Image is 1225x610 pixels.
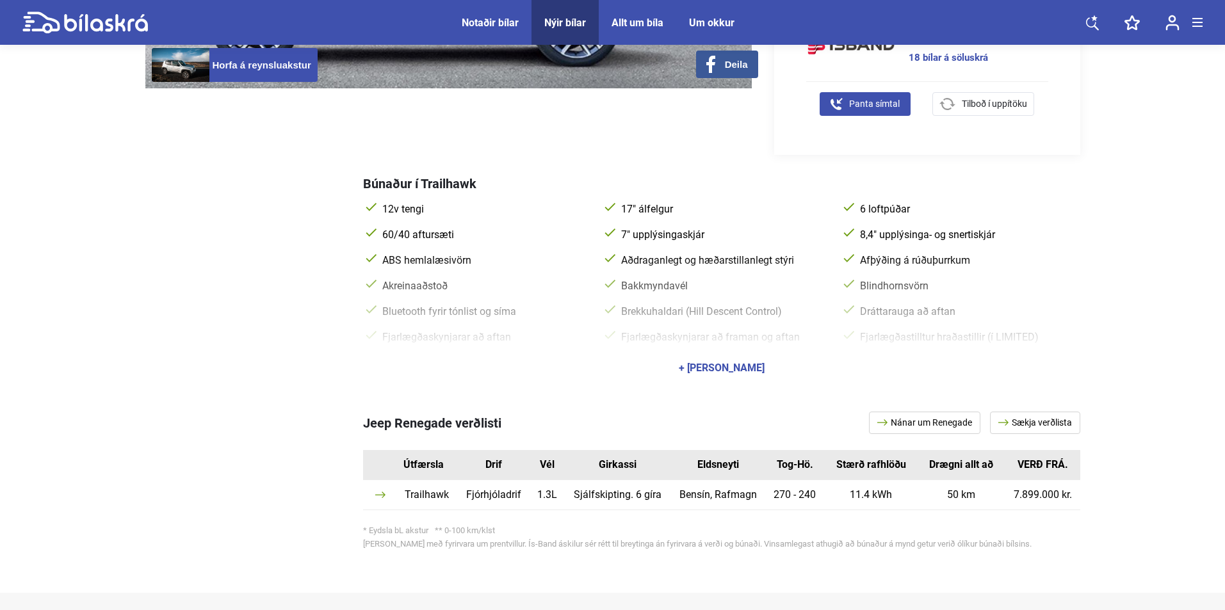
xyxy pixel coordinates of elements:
a: 7.899.000 kr. [1014,490,1072,500]
div: + [PERSON_NAME] [679,363,765,373]
div: Stærð rafhlöðu [834,460,908,470]
span: 12v tengi [380,203,589,216]
button: Horfa á reynsluakstur [152,48,318,82]
div: Tog-Hö. [775,460,815,470]
span: Jeep Renegade verðlisti [363,415,501,431]
td: 11.4 kWh [824,480,918,510]
img: arrow.svg [877,419,891,426]
a: Nánar um Renegade [869,412,980,434]
div: Girkassi [574,460,661,470]
span: 8,4" upplýsinga- og snertiskjár [857,229,1067,241]
td: Sjálfskipting. 6 gíra [565,480,670,510]
span: 7" upplýsingaskjár [619,229,828,241]
div: [PERSON_NAME] með fyrirvara um prentvillur. Ís-Band áskilur sér rétt til breytinga án fyrirvara á... [363,540,1080,548]
td: 1.3L [530,480,565,510]
div: * Eydsla bL akstur [363,526,1080,534]
img: user-login.svg [1165,15,1180,31]
div: VERÐ FRÁ. [1015,460,1071,470]
span: 60/40 aftursæti [380,229,589,241]
a: Um okkur [689,17,734,29]
span: Deila [725,59,748,70]
td: Fjórhjóladrif [458,480,529,510]
span: Horfa á reynsluakstur [213,60,311,71]
span: 17" álfelgur [619,203,828,216]
td: 50 km [918,480,1005,510]
img: arrow.svg [375,492,385,498]
th: Id [363,450,398,480]
span: Panta símtal [849,97,900,111]
span: Tilboð í uppítöku [962,97,1027,111]
div: Vél [539,460,556,470]
a: Allt um bíla [612,17,663,29]
div: Útfærsla [403,460,458,470]
div: Drægni allt að [927,460,996,470]
span: 6 loftpúðar [857,203,1067,216]
span: ** 0-100 km/klst [435,526,495,535]
td: Bensín, Rafmagn [670,480,765,510]
a: Sækja verðlista [990,412,1080,434]
a: 18 bílar á söluskrá [909,53,1009,63]
td: 270 - 240 [766,480,824,510]
a: Notaðir bílar [462,17,519,29]
span: Búnaður í Trailhawk [363,176,476,191]
button: Deila [696,51,758,78]
div: Trailhawk [405,490,452,500]
div: Drif [467,460,519,470]
img: arrow.svg [998,419,1012,426]
div: Eldsneyti [680,460,756,470]
a: Nýir bílar [544,17,586,29]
